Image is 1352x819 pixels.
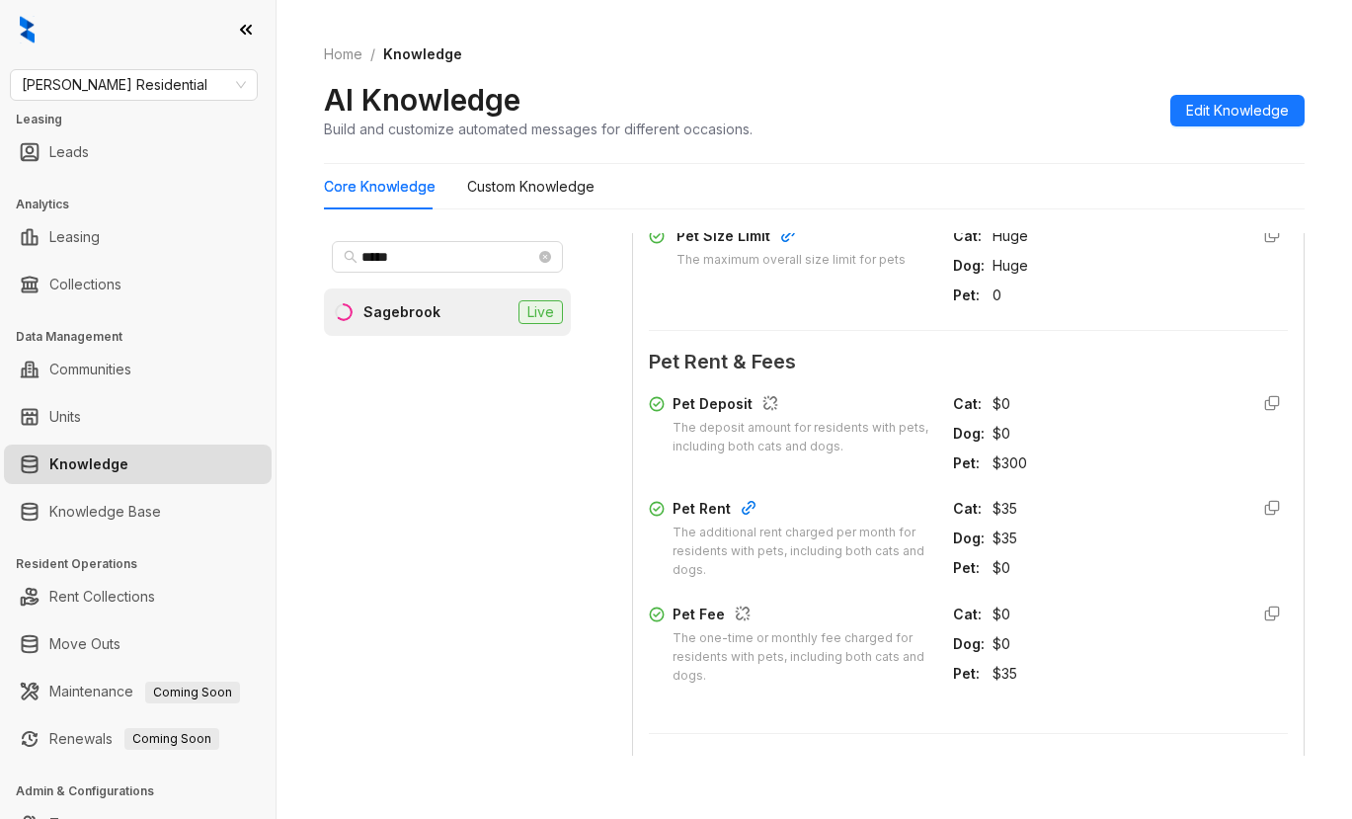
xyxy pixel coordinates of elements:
div: 0 [993,285,1233,306]
li: Units [4,397,272,437]
div: Build and customize automated messages for different occasions. [324,119,753,139]
div: Pet : [953,663,985,685]
span: close-circle [539,251,551,263]
a: Units [49,397,81,437]
div: $0 [993,423,1233,445]
div: Custom Knowledge [467,176,595,198]
a: Move Outs [49,624,120,664]
div: Cat : [953,604,985,625]
div: $0 [993,604,1233,625]
a: Leads [49,132,89,172]
span: Knowledge [383,45,462,62]
div: $35 [993,498,1233,520]
div: $35 [993,663,1233,685]
li: Renewals [4,719,272,759]
div: Core Knowledge [324,176,436,198]
div: The deposit amount for residents with pets, including both cats and dogs. [673,419,929,456]
div: Pet Rent [673,498,929,524]
h3: Data Management [16,328,276,346]
span: Huge [993,255,1233,277]
li: Maintenance [4,672,272,711]
div: Dog : [953,423,985,445]
li: Rent Collections [4,577,272,616]
h2: AI Knowledge [324,81,520,119]
a: Home [320,43,366,65]
div: Pet : [953,285,985,306]
div: $0 [993,633,1233,655]
a: Knowledge Base [49,492,161,532]
a: RenewalsComing Soon [49,719,219,759]
div: Pet : [953,557,985,579]
span: search [344,250,358,264]
li: Collections [4,265,272,304]
div: Dog : [953,528,985,549]
span: Coming Soon [145,682,240,703]
div: Dog : [953,633,985,655]
div: $35 [993,528,1233,549]
a: Collections [49,265,121,304]
div: The additional rent charged per month for residents with pets, including both cats and dogs. [673,524,929,580]
a: Knowledge [49,445,128,484]
div: $300 [993,452,1233,474]
a: Communities [49,350,131,389]
div: Sagebrook [363,301,440,323]
span: Live [518,300,563,324]
div: The maximum overall size limit for pets [676,251,906,270]
h3: Admin & Configurations [16,782,276,800]
span: Pet Rent & Fees [649,347,1288,377]
h3: Analytics [16,196,276,213]
div: Pet : [953,452,985,474]
li: Knowledge [4,445,272,484]
div: Cat : [953,498,985,520]
li: Knowledge Base [4,492,272,532]
img: logo [20,16,35,43]
a: Leasing [49,217,100,257]
a: Rent Collections [49,577,155,616]
div: Cat : [953,393,985,415]
span: Griffis Residential [22,70,246,100]
li: Leasing [4,217,272,257]
div: Pet Fee [673,604,929,629]
h3: Leasing [16,111,276,128]
span: Edit Knowledge [1186,100,1289,122]
li: Communities [4,350,272,389]
span: Coming Soon [124,728,219,750]
span: Huge [993,225,1233,247]
div: The one-time or monthly fee charged for residents with pets, including both cats and dogs. [673,629,929,686]
div: Dog : [953,255,985,277]
li: Leads [4,132,272,172]
div: Cat : [953,225,985,247]
h3: Resident Operations [16,555,276,573]
li: / [370,43,375,65]
button: Edit Knowledge [1170,95,1305,126]
li: Move Outs [4,624,272,664]
div: $0 [993,557,1233,579]
div: Pet Deposit [673,393,929,419]
div: Pet Size Limit [676,225,906,251]
div: $0 [993,393,1233,415]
